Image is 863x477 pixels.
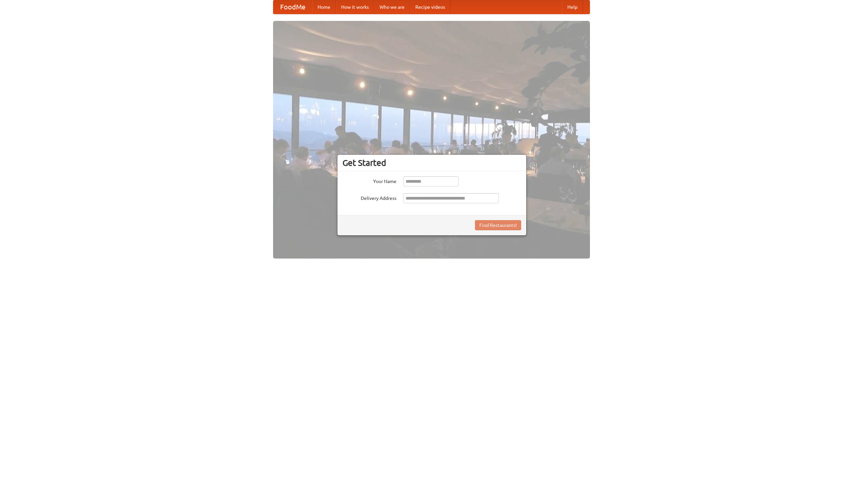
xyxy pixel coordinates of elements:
a: Who we are [374,0,410,14]
a: How it works [336,0,374,14]
h3: Get Started [343,158,521,168]
label: Your Name [343,176,396,185]
a: Recipe videos [410,0,450,14]
a: FoodMe [273,0,312,14]
label: Delivery Address [343,193,396,202]
a: Home [312,0,336,14]
a: Help [562,0,583,14]
button: Find Restaurants! [475,220,521,230]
